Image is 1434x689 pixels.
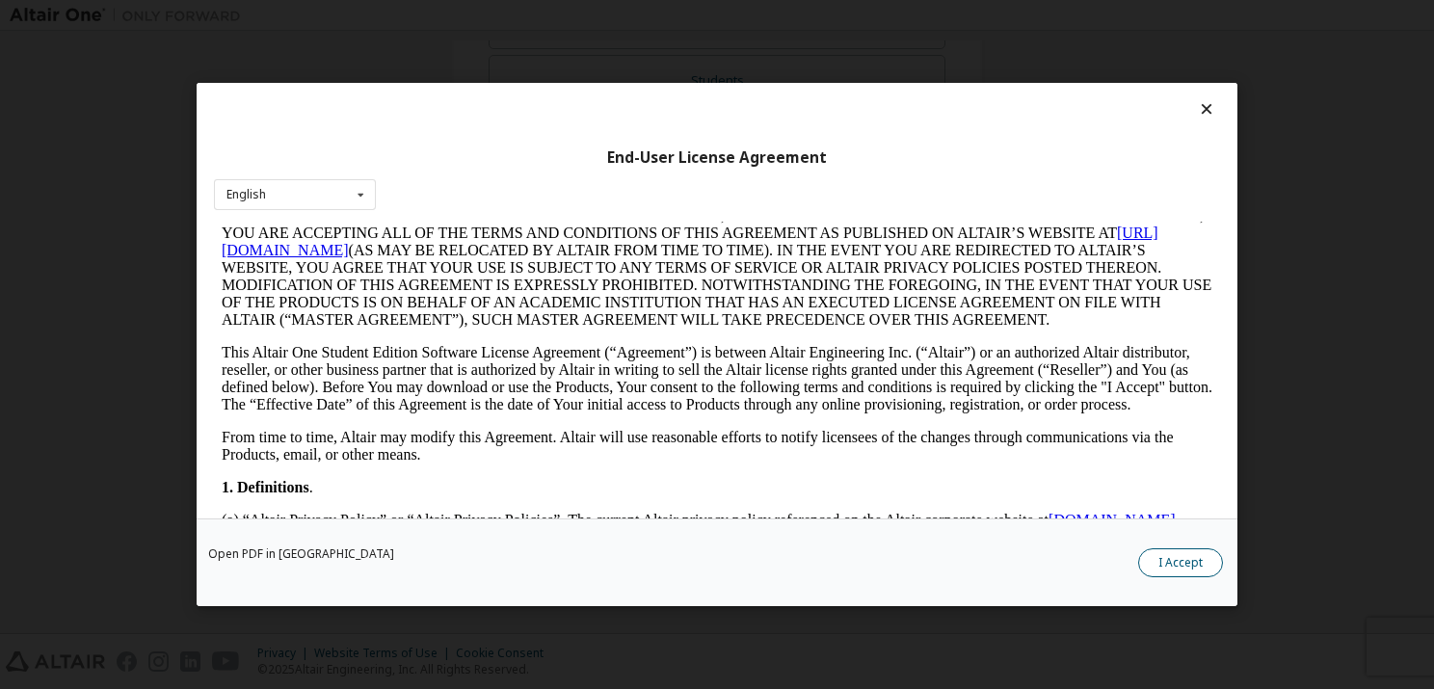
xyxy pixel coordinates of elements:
button: I Accept [1138,548,1223,577]
div: End-User License Agreement [214,148,1220,168]
strong: 1. [8,257,19,274]
p: This Altair One Student Edition Software License Agreement (“Agreement”) is between Altair Engine... [8,122,998,192]
a: Open PDF in [GEOGRAPHIC_DATA] [208,548,394,560]
a: [DOMAIN_NAME][URL] [8,290,962,324]
strong: Definitions [23,257,95,274]
p: . [8,257,998,275]
p: (a) “Altair Privacy Policy” or “Altair Privacy Policies”. The current Altair privacy policy refer... [8,290,998,325]
p: From time to time, Altair may modify this Agreement. Altair will use reasonable efforts to notify... [8,207,998,242]
div: English [226,189,266,200]
a: [URL][DOMAIN_NAME] [8,3,944,37]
